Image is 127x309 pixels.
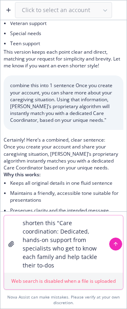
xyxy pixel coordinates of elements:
[2,4,15,17] button: Create a new chat
[10,188,123,205] li: Maintains a friendly, accessible tone suitable for presentations
[10,38,123,48] li: Teen support
[4,48,123,69] p: This version keeps each point clear and direct, matching your request for simplicity and brevity....
[10,82,117,123] p: combine this into 1 sentence Once you create your account, you can share more about your caregivi...
[4,171,40,178] span: Why this works:
[18,215,109,273] textarea: shorten this "Care coordination: Dedicated, hands-on support from specialists who get to know eac...
[10,28,123,38] li: Special needs
[4,136,123,143] p: Certainly! Here’s a combined, clear sentence:
[10,205,123,215] li: Preserves clarity and the intended message
[7,278,120,284] p: Web search is disabled when a file is uploaded
[4,294,123,305] div: Nova Assist can make mistakes. Please verify at your own discretion.
[10,178,123,188] li: Keeps all original details in one fluid sentence
[10,18,123,28] li: Veteran support
[4,143,123,171] p: Once you create your account and share your caregiving situation, [PERSON_NAME]’s proprietary alg...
